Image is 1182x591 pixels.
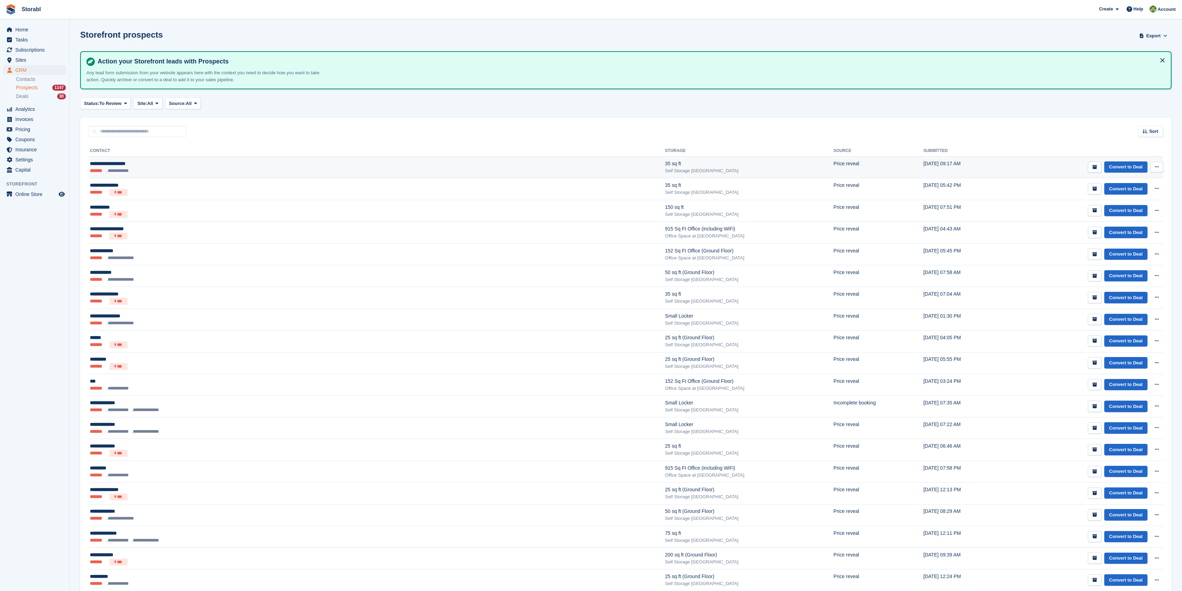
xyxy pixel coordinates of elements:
div: Small Locker [665,312,833,320]
div: Self Storage [GEOGRAPHIC_DATA] [665,363,833,370]
td: [DATE] 04:43 AM [923,222,1003,244]
a: Convert to Deal [1104,509,1147,521]
td: [DATE] 05:42 PM [923,178,1003,200]
button: Export [1138,30,1169,41]
div: Self Storage [GEOGRAPHIC_DATA] [665,407,833,414]
span: Account [1158,6,1176,13]
span: Home [15,25,57,35]
div: Self Storage [GEOGRAPHIC_DATA] [665,537,833,544]
a: Convert to Deal [1104,249,1147,260]
span: To Review [99,100,121,107]
div: 152 Sq Ft Office (Ground Floor) [665,378,833,385]
button: Status: To Review [80,98,131,109]
a: Convert to Deal [1104,487,1147,499]
td: [DATE] 12:24 PM [923,569,1003,591]
th: Source [833,145,923,157]
td: [DATE] 12:13 PM [923,483,1003,505]
a: Convert to Deal [1104,227,1147,238]
div: 200 sq ft (Ground Floor) [665,551,833,559]
span: Deals [16,93,29,100]
td: Price reveal [833,287,923,309]
img: stora-icon-8386f47178a22dfd0bd8f6a31ec36ba5ce8667c1dd55bd0f319d3a0aa187defe.svg [6,4,16,15]
td: Price reveal [833,483,923,505]
div: 50 sq ft (Ground Floor) [665,269,833,276]
div: Self Storage [GEOGRAPHIC_DATA] [665,276,833,283]
p: Any lead form submission from your website appears here with the context you need to decide how y... [86,69,330,83]
a: menu [3,35,66,45]
div: 50 sq ft (Ground Floor) [665,508,833,515]
td: [DATE] 07:58 AM [923,265,1003,287]
div: 25 sq ft (Ground Floor) [665,486,833,493]
a: menu [3,55,66,65]
span: Export [1146,32,1161,39]
td: [DATE] 08:29 AM [923,504,1003,526]
img: Shurrelle Harrington [1150,6,1157,13]
div: 915 Sq Ft Office (including WiFi) [665,225,833,233]
td: [DATE] 05:45 PM [923,244,1003,265]
td: [DATE] 06:46 AM [923,439,1003,461]
span: Sort [1149,128,1158,135]
div: 35 sq ft [665,290,833,298]
div: Small Locker [665,399,833,407]
td: [DATE] 03:24 PM [923,374,1003,396]
span: Create [1099,6,1113,13]
a: Convert to Deal [1104,292,1147,303]
td: [DATE] 12:11 PM [923,526,1003,547]
div: 35 sq ft [665,160,833,167]
span: Tasks [15,35,57,45]
a: Convert to Deal [1104,553,1147,564]
a: Convert to Deal [1104,401,1147,412]
a: Preview store [58,190,66,198]
a: menu [3,45,66,55]
a: menu [3,114,66,124]
span: Source: [169,100,186,107]
div: 915 Sq Ft Office (including WiFi) [665,464,833,472]
a: menu [3,145,66,154]
td: Price reveal [833,222,923,244]
span: Subscriptions [15,45,57,55]
div: 1147 [52,85,66,91]
td: [DATE] 07:04 AM [923,287,1003,309]
span: CRM [15,65,57,75]
div: 152 Sq Ft Office (Ground Floor) [665,247,833,255]
a: menu [3,65,66,75]
div: Self Storage [GEOGRAPHIC_DATA] [665,320,833,327]
a: Convert to Deal [1104,466,1147,477]
a: Convert to Deal [1104,270,1147,282]
a: menu [3,155,66,165]
div: Self Storage [GEOGRAPHIC_DATA] [665,515,833,522]
td: Price reveal [833,244,923,265]
div: Self Storage [GEOGRAPHIC_DATA] [665,450,833,457]
div: 25 sq ft (Ground Floor) [665,334,833,341]
a: Convert to Deal [1104,205,1147,217]
div: Office Space at [GEOGRAPHIC_DATA] [665,472,833,479]
div: Self Storage [GEOGRAPHIC_DATA] [665,189,833,196]
button: Site: All [134,98,162,109]
span: Analytics [15,104,57,114]
a: Convert to Deal [1104,335,1147,347]
div: Office Space at [GEOGRAPHIC_DATA] [665,233,833,240]
h4: Action your Storefront leads with Prospects [95,58,1165,66]
a: menu [3,104,66,114]
td: Price reveal [833,309,923,330]
td: [DATE] 07:22 AM [923,417,1003,439]
a: Convert to Deal [1104,531,1147,543]
div: 35 sq ft [665,182,833,189]
a: menu [3,165,66,175]
span: Sites [15,55,57,65]
a: Convert to Deal [1104,183,1147,195]
span: Help [1134,6,1143,13]
span: All [186,100,192,107]
span: Coupons [15,135,57,144]
div: 25 sq ft [665,442,833,450]
span: Invoices [15,114,57,124]
td: Price reveal [833,200,923,222]
div: 30 [57,93,66,99]
td: [DATE] 07:35 AM [923,396,1003,417]
td: Price reveal [833,569,923,591]
td: Price reveal [833,439,923,461]
td: Price reveal [833,526,923,547]
a: menu [3,135,66,144]
td: Price reveal [833,504,923,526]
div: Self Storage [GEOGRAPHIC_DATA] [665,559,833,566]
